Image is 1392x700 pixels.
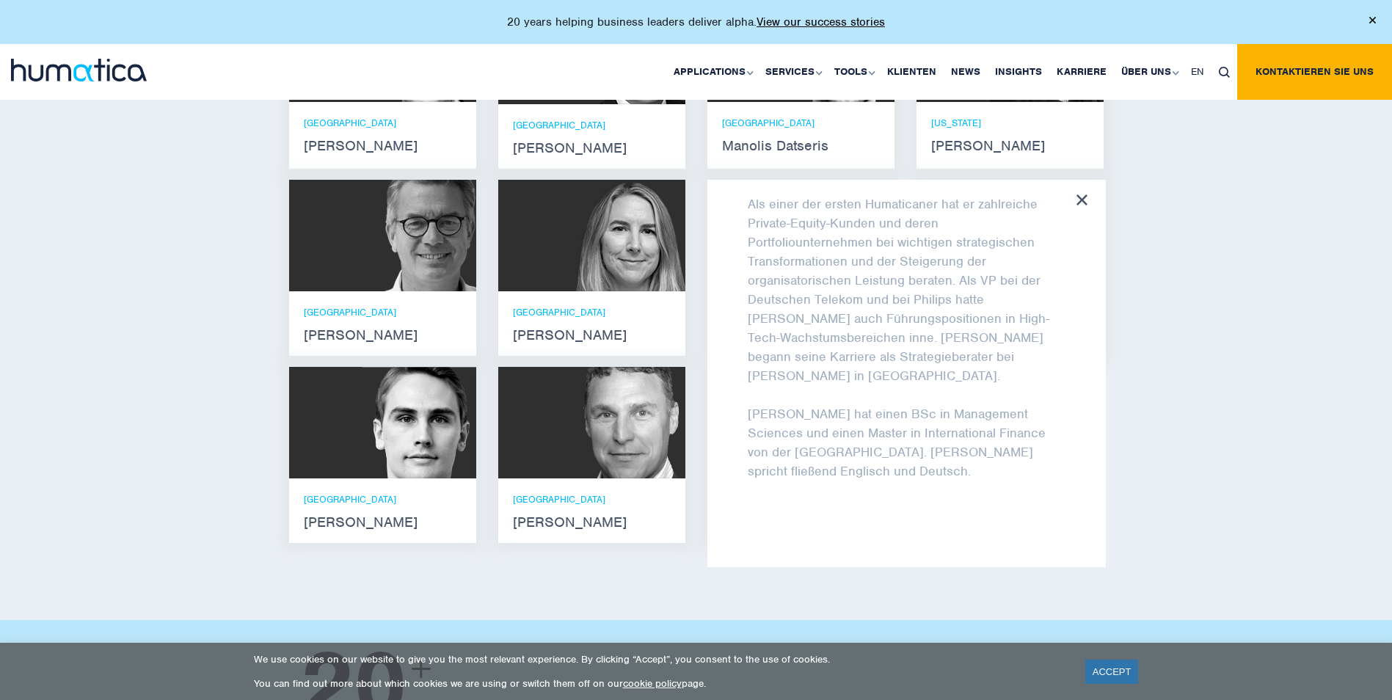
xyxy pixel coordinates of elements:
a: Klienten [880,44,944,100]
p: We use cookies on our website to give you the most relevant experience. By clicking “Accept”, you... [254,653,1067,666]
a: Kontaktieren Sie uns [1237,44,1392,100]
a: cookie policy [623,677,682,690]
p: [GEOGRAPHIC_DATA] [304,493,462,506]
strong: Manolis Datseris [722,140,880,152]
strong: [PERSON_NAME] [931,140,1089,152]
p: Als einer der ersten Humaticaner hat er zahlreiche Private-Equity-Kunden und deren Portfoliounter... [748,194,1065,385]
a: Tools [827,44,880,100]
strong: [PERSON_NAME] [513,329,671,341]
strong: [PERSON_NAME] [513,142,671,154]
p: [GEOGRAPHIC_DATA] [304,306,462,318]
img: search_icon [1219,67,1230,78]
strong: [PERSON_NAME] [304,517,462,528]
a: News [944,44,988,100]
a: Karriere [1049,44,1114,100]
img: Paul Simpson [362,367,476,478]
img: logo [11,59,147,81]
a: Insights [988,44,1049,100]
p: [US_STATE] [931,117,1089,129]
a: Über uns [1114,44,1184,100]
p: [GEOGRAPHIC_DATA] [722,117,880,129]
p: [GEOGRAPHIC_DATA] [304,117,462,129]
a: Services [758,44,827,100]
span: EN [1191,65,1204,78]
img: Bryan Turner [572,367,685,478]
p: [GEOGRAPHIC_DATA] [513,493,671,506]
strong: [PERSON_NAME] [304,329,462,341]
img: Jan Löning [362,180,476,291]
p: 20 years helping business leaders deliver alpha. [507,15,885,29]
a: ACCEPT [1085,660,1139,684]
p: [GEOGRAPHIC_DATA] [513,306,671,318]
strong: [PERSON_NAME] [513,517,671,528]
a: Applications [666,44,758,100]
p: [PERSON_NAME] hat einen BSc in Management Sciences und einen Master in International Finance von ... [748,404,1065,481]
a: EN [1184,44,1211,100]
strong: [PERSON_NAME] [304,140,462,152]
p: [GEOGRAPHIC_DATA] [513,119,671,131]
a: View our success stories [757,15,885,29]
p: You can find out more about which cookies we are using or switch them off on our page. [254,677,1067,690]
img: Zoë Fox [572,180,685,291]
